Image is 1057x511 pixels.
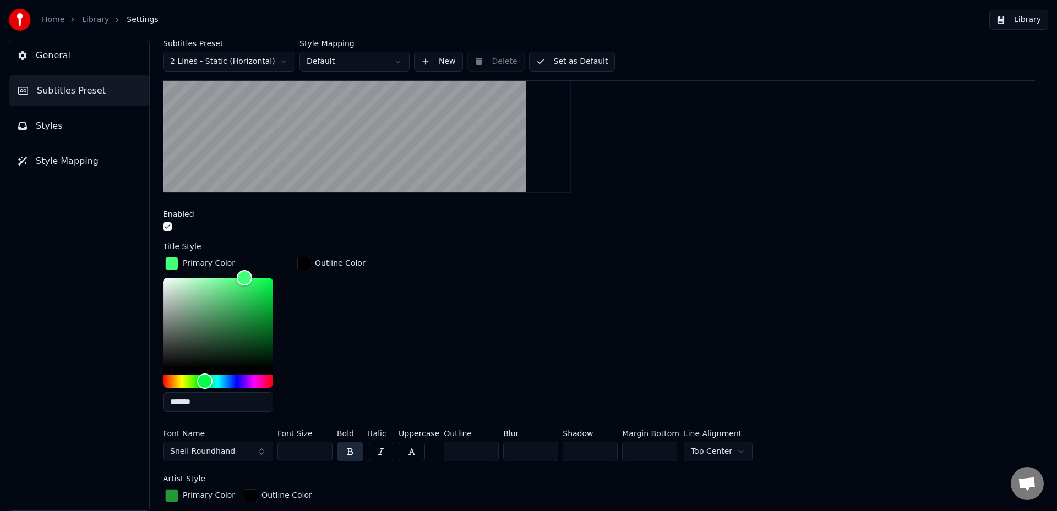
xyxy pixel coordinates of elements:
[444,430,499,437] label: Outline
[684,430,753,437] label: Line Alignment
[261,490,312,501] div: Outline Color
[163,40,295,47] label: Subtitles Preset
[163,255,237,272] button: Primary Color
[42,14,159,25] nav: breadcrumb
[563,430,618,437] label: Shadow
[242,487,314,504] button: Outline Color
[82,14,109,25] a: Library
[299,40,410,47] label: Style Mapping
[277,430,333,437] label: Font Size
[163,487,237,504] button: Primary Color
[163,210,194,218] label: Enabled
[9,9,31,31] img: youka
[163,375,273,388] div: Hue
[163,475,205,482] label: Artist Style
[163,278,273,368] div: Color
[9,75,149,106] button: Subtitles Preset
[163,430,273,437] label: Font Name
[529,52,615,72] button: Set as Default
[127,14,158,25] span: Settings
[42,14,64,25] a: Home
[399,430,439,437] label: Uppercase
[503,430,558,437] label: Blur
[9,111,149,141] button: Styles
[170,446,235,457] span: Snell Roundhand
[183,258,235,269] div: Primary Color
[36,119,63,133] span: Styles
[337,430,363,437] label: Bold
[163,243,201,250] label: Title Style
[183,490,235,501] div: Primary Color
[1011,467,1044,500] div: Open chat
[36,49,70,62] span: General
[9,146,149,177] button: Style Mapping
[36,155,99,168] span: Style Mapping
[315,258,366,269] div: Outline Color
[989,10,1048,30] button: Library
[295,255,368,272] button: Outline Color
[368,430,394,437] label: Italic
[9,40,149,71] button: General
[414,52,463,72] button: New
[37,84,106,97] span: Subtitles Preset
[622,430,679,437] label: Margin Bottom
